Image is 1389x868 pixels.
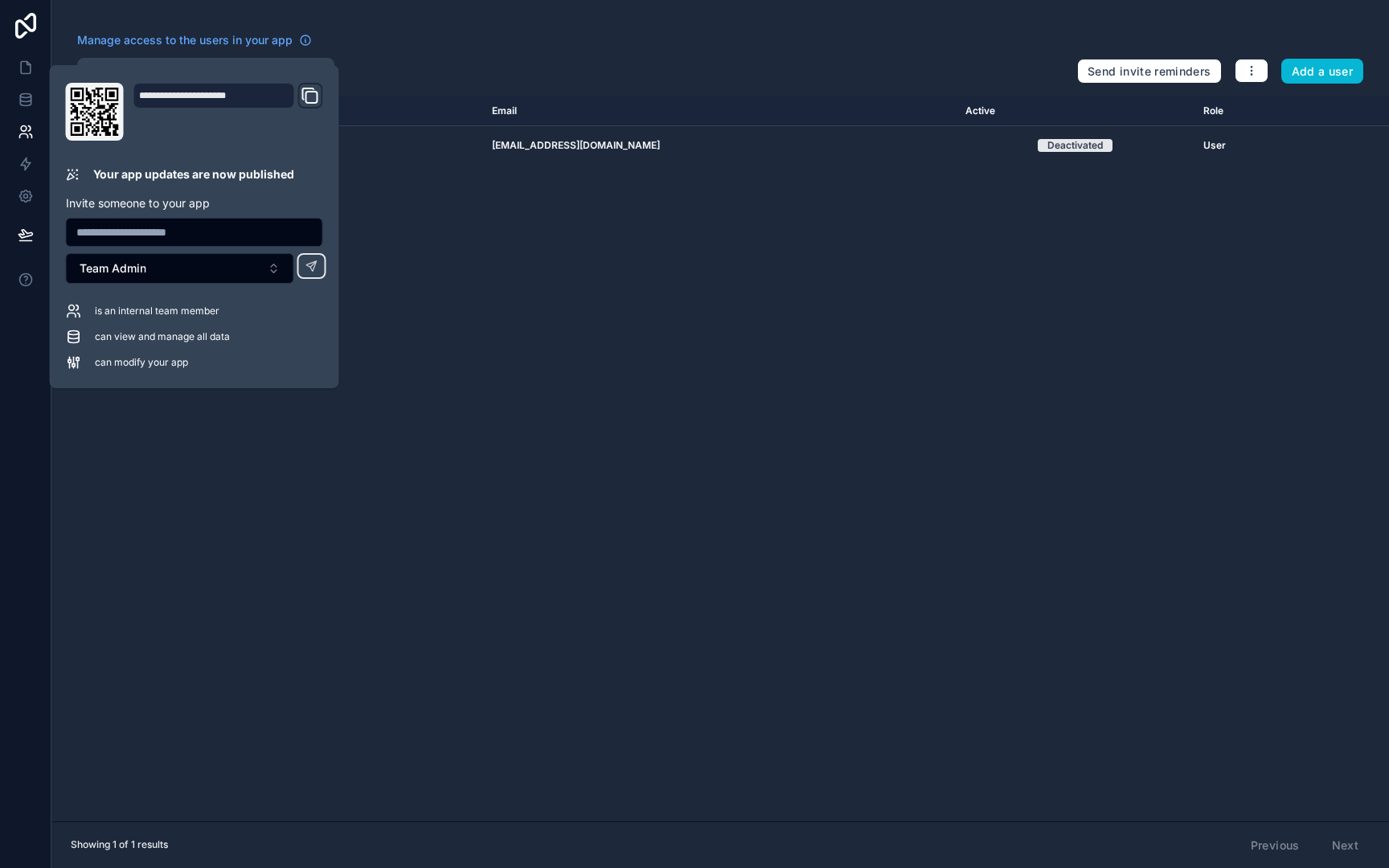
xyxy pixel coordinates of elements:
[95,305,219,317] span: is an internal team member
[93,166,294,182] p: Your app updates are now published
[77,32,293,48] span: Manage access to the users in your app
[1203,139,1226,152] span: User
[956,96,1194,126] th: Active
[133,83,323,141] div: Domain and Custom Link
[1281,59,1364,84] button: Add a user
[66,253,294,284] button: Select Button
[482,96,956,126] th: Email
[1194,96,1300,126] th: Role
[95,330,230,343] span: can view and manage all data
[1047,139,1103,152] div: Deactivated
[77,32,312,48] a: Manage access to the users in your app
[80,260,146,276] span: Team Admin
[51,96,1389,821] div: scrollable content
[71,838,168,851] span: Showing 1 of 1 results
[66,195,323,211] p: Invite someone to your app
[1077,59,1221,84] button: Send invite reminders
[95,356,188,369] span: can modify your app
[482,126,956,166] td: [EMAIL_ADDRESS][DOMAIN_NAME]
